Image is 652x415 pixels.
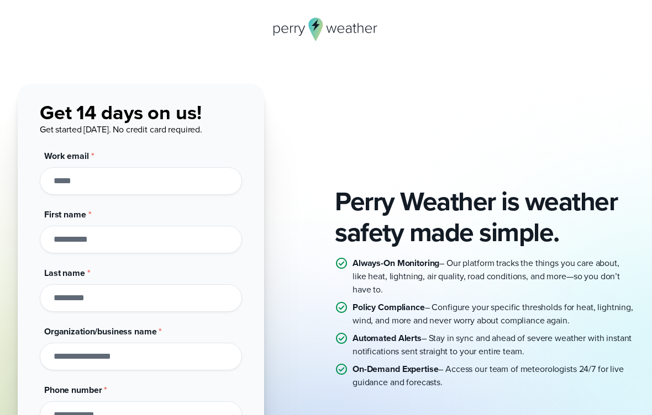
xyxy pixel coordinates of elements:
span: Phone number [44,384,102,396]
span: First name [44,208,86,221]
strong: Automated Alerts [353,332,422,344]
span: Get started [DATE]. No credit card required. [40,123,202,136]
span: Get 14 days on us! [40,98,202,127]
h2: Perry Weather is weather safety made simple. [335,186,634,248]
p: – Our platform tracks the things you care about, like heat, lightning, air quality, road conditio... [353,257,634,296]
strong: Policy Compliance [353,301,425,313]
p: – Stay in sync and ahead of severe weather with instant notifications sent straight to your entir... [353,332,634,358]
span: Last name [44,267,85,279]
strong: Always-On Monitoring [353,257,439,269]
p: – Access our team of meteorologists 24/7 for live guidance and forecasts. [353,363,634,389]
p: – Configure your specific thresholds for heat, lightning, wind, and more and never worry about co... [353,301,634,327]
span: Work email [44,150,89,162]
strong: On-Demand Expertise [353,363,438,375]
span: Organization/business name [44,325,156,338]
